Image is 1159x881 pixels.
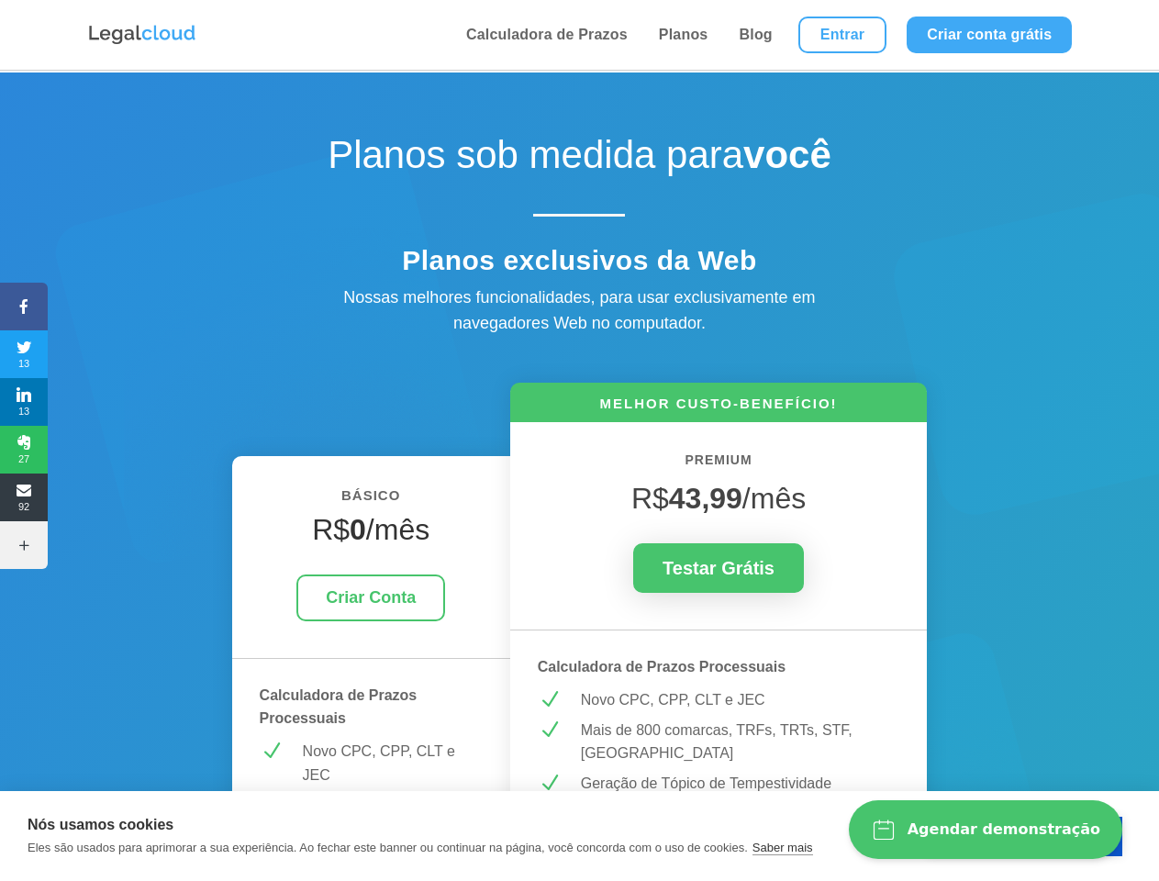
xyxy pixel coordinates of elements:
[752,841,813,855] a: Saber mais
[581,719,900,765] p: Mais de 800 comarcas, TRFs, TRTs, STF, [GEOGRAPHIC_DATA]
[538,450,900,481] h6: PREMIUM
[798,17,886,53] a: Entrar
[260,740,283,763] span: N
[631,482,806,515] span: R$ /mês
[260,484,483,517] h6: BÁSICO
[538,688,561,711] span: N
[633,543,804,593] a: Testar Grátis
[296,574,445,621] a: Criar Conta
[304,284,854,338] div: Nossas melhores funcionalidades, para usar exclusivamente em navegadores Web no computador.
[581,688,900,712] p: Novo CPC, CPP, CLT e JEC
[260,687,418,727] strong: Calculadora de Prazos Processuais
[538,719,561,742] span: N
[28,817,173,832] strong: Nós usamos cookies
[538,772,561,795] span: N
[743,133,831,176] strong: você
[303,740,483,786] p: Novo CPC, CPP, CLT e JEC
[510,394,928,422] h6: MELHOR CUSTO-BENEFÍCIO!
[258,132,900,187] h1: Planos sob medida para
[669,482,742,515] strong: 43,99
[350,513,366,546] strong: 0
[538,659,786,675] strong: Calculadora de Prazos Processuais
[260,512,483,556] h4: R$ /mês
[581,772,900,796] p: Geração de Tópico de Tempestividade
[258,244,900,286] h4: Planos exclusivos da Web
[87,23,197,47] img: Logo da Legalcloud
[907,17,1072,53] a: Criar conta grátis
[28,841,748,854] p: Eles são usados para aprimorar a sua experiência. Ao fechar este banner ou continuar na página, v...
